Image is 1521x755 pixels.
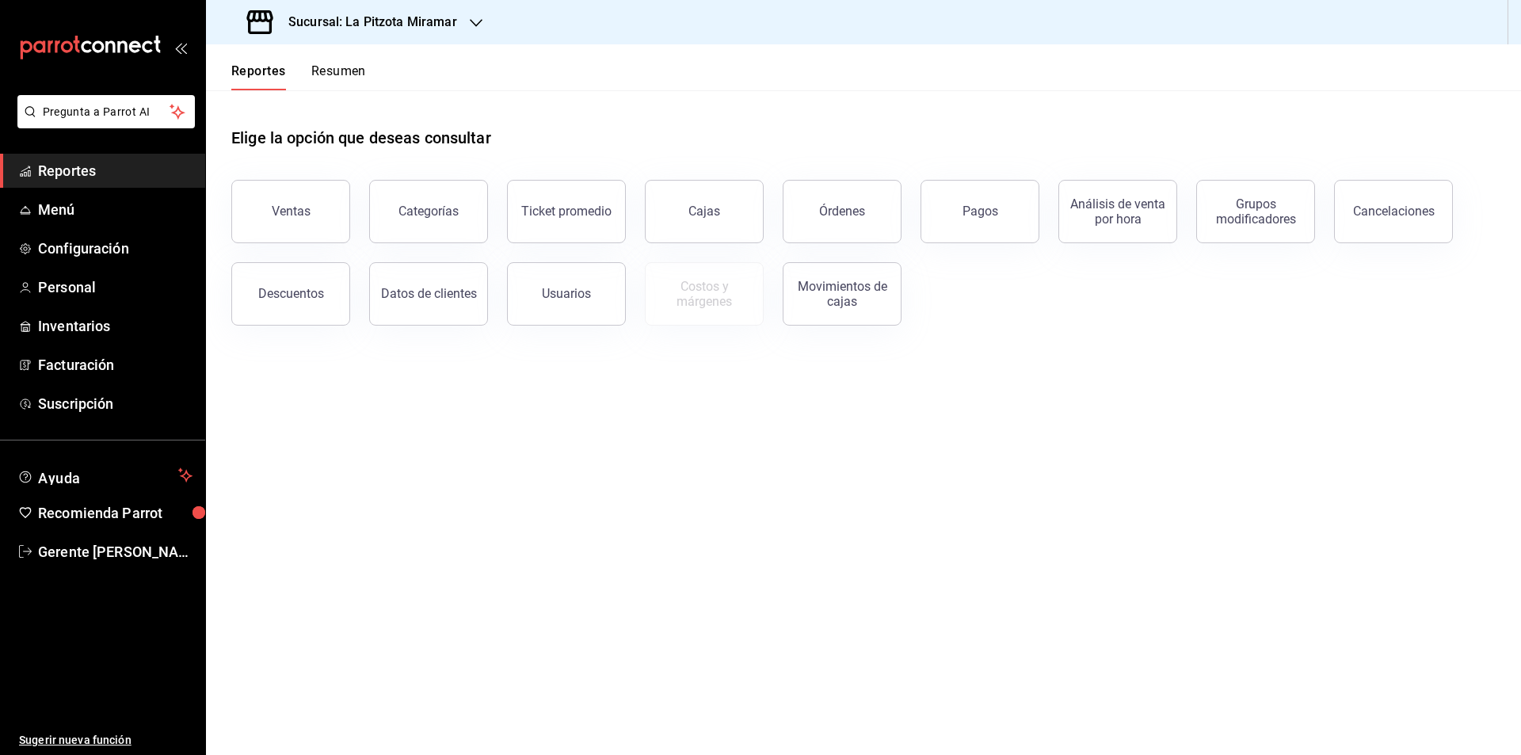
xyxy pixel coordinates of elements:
div: Costos y márgenes [655,279,753,309]
span: Inventarios [38,315,193,337]
div: Grupos modificadores [1207,196,1305,227]
button: Pagos [921,180,1039,243]
button: Contrata inventarios para ver este reporte [645,262,764,326]
span: Facturación [38,354,193,376]
div: Pagos [963,204,998,219]
button: Usuarios [507,262,626,326]
button: Descuentos [231,262,350,326]
div: Categorías [398,204,459,219]
span: Menú [38,199,193,220]
button: Resumen [311,63,366,90]
div: navigation tabs [231,63,366,90]
button: Cancelaciones [1334,180,1453,243]
button: Categorías [369,180,488,243]
div: Análisis de venta por hora [1069,196,1167,227]
h3: Sucursal: La Pitzota Miramar [276,13,457,32]
a: Pregunta a Parrot AI [11,115,195,132]
button: Órdenes [783,180,902,243]
div: Usuarios [542,286,591,301]
div: Cajas [688,204,720,219]
span: Pregunta a Parrot AI [43,104,170,120]
span: Suscripción [38,393,193,414]
button: Cajas [645,180,764,243]
button: Movimientos de cajas [783,262,902,326]
div: Ticket promedio [521,204,612,219]
button: Análisis de venta por hora [1058,180,1177,243]
div: Descuentos [258,286,324,301]
span: Recomienda Parrot [38,502,193,524]
div: Movimientos de cajas [793,279,891,309]
button: Ticket promedio [507,180,626,243]
span: Ayuda [38,466,172,485]
div: Datos de clientes [381,286,477,301]
span: Reportes [38,160,193,181]
button: Ventas [231,180,350,243]
div: Cancelaciones [1353,204,1435,219]
button: Pregunta a Parrot AI [17,95,195,128]
div: Órdenes [819,204,865,219]
span: Configuración [38,238,193,259]
span: Sugerir nueva función [19,732,193,749]
span: Personal [38,276,193,298]
button: Datos de clientes [369,262,488,326]
button: open_drawer_menu [174,41,187,54]
div: Ventas [272,204,311,219]
button: Grupos modificadores [1196,180,1315,243]
span: Gerente [PERSON_NAME] [38,541,193,562]
button: Reportes [231,63,286,90]
h1: Elige la opción que deseas consultar [231,126,491,150]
